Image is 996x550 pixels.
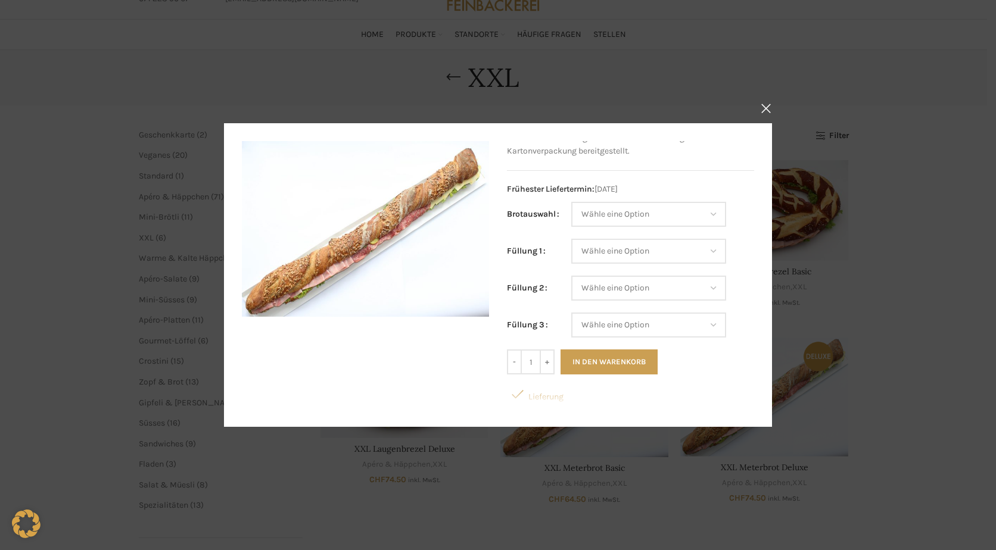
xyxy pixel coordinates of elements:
label: Füllung 2 [507,282,547,295]
span: Frühester Liefertermin: [507,184,595,194]
img: Meterbrot_12 [242,141,489,317]
label: Brotauswahl [507,208,559,221]
div: Filialabholung [507,405,754,426]
button: × [751,93,781,123]
label: Füllung 3 [507,318,548,332]
label: Füllung 1 [507,245,546,258]
input: Produktmenge [522,349,540,374]
input: - [507,349,522,374]
p: Dieses Produkt wird geschnitten in einer Einweg-Kartonverpackung bereitgestellt. [507,132,754,158]
div: 1 / 2 [242,141,489,317]
button: In den Warenkorb [561,349,658,374]
div: Lieferung [507,383,754,405]
span: [DATE] [507,183,754,196]
input: + [540,349,555,374]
